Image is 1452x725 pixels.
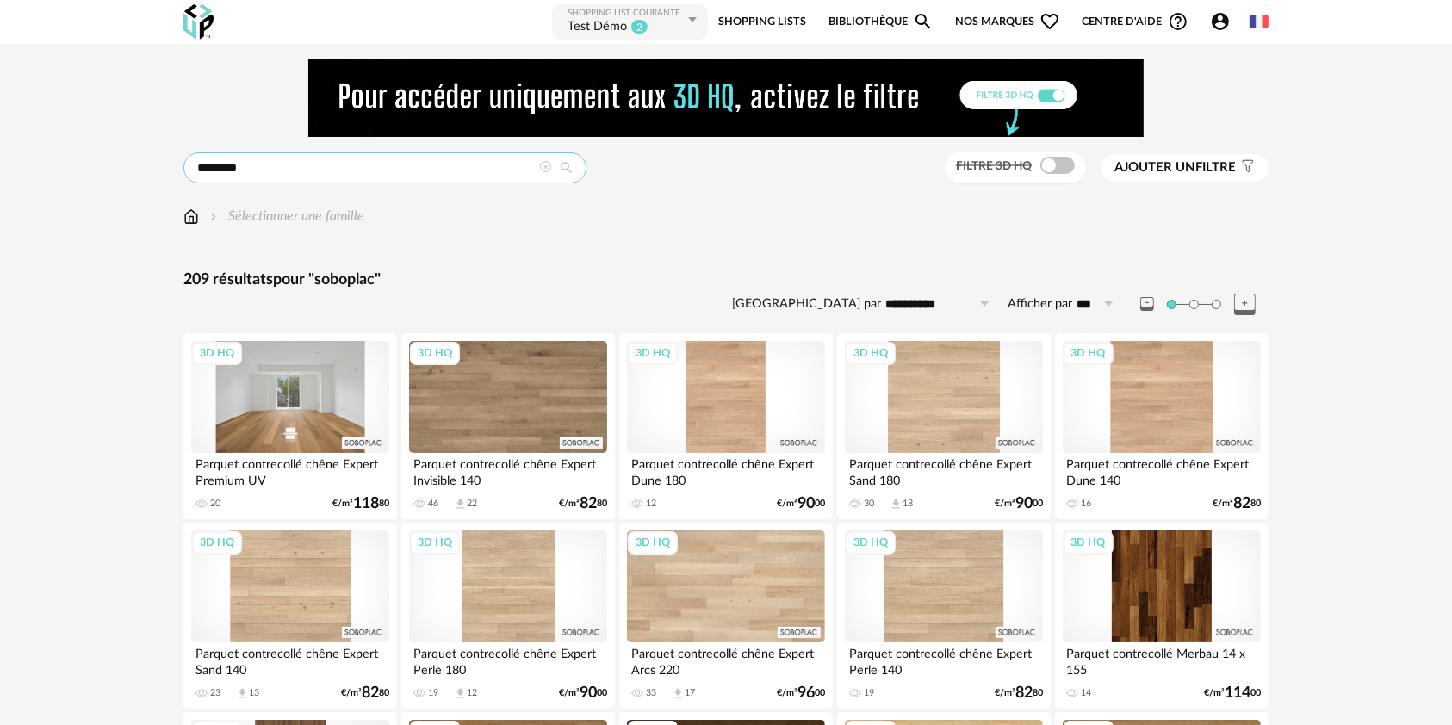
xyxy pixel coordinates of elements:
div: 20 [210,498,220,510]
a: 3D HQ Parquet contrecollé chêne Expert Perle 180 19 Download icon 12 €/m²9000 [401,523,615,709]
label: [GEOGRAPHIC_DATA] par [732,296,881,313]
div: €/m² 80 [559,498,607,510]
span: 82 [1233,498,1250,510]
span: Download icon [672,687,685,700]
span: Heart Outline icon [1039,11,1060,32]
span: Download icon [236,687,249,700]
div: 13 [249,687,259,699]
span: 82 [362,687,379,699]
a: 3D HQ Parquet contrecollé Merbau 14 x 155 14 €/m²11400 [1055,523,1269,709]
div: Shopping List courante [568,8,685,19]
div: Parquet contrecollé chêne Expert Perle 180 [409,642,607,677]
span: 90 [1015,498,1033,510]
div: 3D HQ [192,531,242,554]
div: 19 [428,687,438,699]
div: Parquet contrecollé chêne Expert Perle 140 [845,642,1043,677]
label: Afficher par [1008,296,1072,313]
div: 16 [1082,498,1092,510]
div: 18 [903,498,913,510]
span: 96 [797,687,815,699]
div: €/m² 00 [559,687,607,699]
span: 82 [580,498,597,510]
span: Download icon [454,687,467,700]
div: 19 [864,687,874,699]
span: pour "soboplac" [273,272,381,288]
span: Filter icon [1236,159,1256,177]
a: 3D HQ Parquet contrecollé chêne Expert Perle 140 19 €/m²8280 [837,523,1051,709]
div: Sélectionner une famille [207,207,364,226]
span: Help Circle Outline icon [1168,11,1188,32]
a: 3D HQ Parquet contrecollé chêne Expert Sand 140 23 Download icon 13 €/m²8280 [183,523,397,709]
div: Parquet contrecollé Merbau 14 x 155 [1063,642,1261,677]
div: 22 [467,498,477,510]
div: 209 résultats [183,270,1269,290]
div: €/m² 80 [332,498,389,510]
div: 3D HQ [410,531,460,554]
div: 12 [467,687,477,699]
span: Account Circle icon [1210,11,1238,32]
a: Shopping Lists [718,3,806,41]
a: 3D HQ Parquet contrecollé chêne Expert Arcs 220 33 Download icon 17 €/m²9600 [619,523,833,709]
span: Nos marques [955,3,1060,41]
div: 30 [864,498,874,510]
a: 3D HQ Parquet contrecollé chêne Expert Dune 180 12 €/m²9000 [619,333,833,519]
a: 3D HQ Parquet contrecollé chêne Expert Dune 140 16 €/m²8280 [1055,333,1269,519]
a: BibliothèqueMagnify icon [828,3,934,41]
div: 3D HQ [628,531,678,554]
div: €/m² 80 [1213,498,1261,510]
div: 3D HQ [1064,342,1114,364]
span: Download icon [454,498,467,511]
a: 3D HQ Parquet contrecollé chêne Expert Premium UV 20 €/m²11880 [183,333,397,519]
img: OXP [183,4,214,40]
span: filtre [1114,159,1236,177]
div: 14 [1082,687,1092,699]
img: svg+xml;base64,PHN2ZyB3aWR0aD0iMTYiIGhlaWdodD0iMTYiIHZpZXdCb3g9IjAgMCAxNiAxNiIgZmlsbD0ibm9uZSIgeG... [207,207,220,226]
div: €/m² 80 [341,687,389,699]
div: €/m² 80 [995,687,1043,699]
div: 3D HQ [192,342,242,364]
span: Filtre 3D HQ [956,160,1032,172]
span: Ajouter un [1114,161,1195,174]
span: Download icon [890,498,903,511]
a: 3D HQ Parquet contrecollé chêne Expert Invisible 140 46 Download icon 22 €/m²8280 [401,333,615,519]
img: NEW%20NEW%20HQ%20NEW_V1.gif [308,59,1144,137]
div: 46 [428,498,438,510]
div: 3D HQ [846,342,896,364]
a: 3D HQ Parquet contrecollé chêne Expert Sand 180 30 Download icon 18 €/m²9000 [837,333,1051,519]
span: 90 [580,687,597,699]
span: 114 [1225,687,1250,699]
span: Centre d'aideHelp Circle Outline icon [1083,11,1188,32]
div: Parquet contrecollé chêne Expert Sand 140 [191,642,389,677]
img: fr [1250,12,1269,31]
div: Parquet contrecollé chêne Expert Dune 180 [627,453,825,487]
div: Parquet contrecollé chêne Expert Arcs 220 [627,642,825,677]
span: 82 [1015,687,1033,699]
div: 33 [646,687,656,699]
span: Magnify icon [913,11,934,32]
div: 12 [646,498,656,510]
div: 17 [685,687,695,699]
div: Parquet contrecollé chêne Expert Invisible 140 [409,453,607,487]
div: 3D HQ [628,342,678,364]
span: 118 [353,498,379,510]
div: €/m² 00 [777,687,825,699]
div: 3D HQ [1064,531,1114,554]
div: Parquet contrecollé chêne Expert Dune 140 [1063,453,1261,487]
div: Parquet contrecollé chêne Expert Premium UV [191,453,389,487]
div: 23 [210,687,220,699]
div: €/m² 00 [777,498,825,510]
div: Parquet contrecollé chêne Expert Sand 180 [845,453,1043,487]
div: Test Démo [568,19,627,36]
div: €/m² 00 [995,498,1043,510]
div: 3D HQ [846,531,896,554]
img: svg+xml;base64,PHN2ZyB3aWR0aD0iMTYiIGhlaWdodD0iMTciIHZpZXdCb3g9IjAgMCAxNiAxNyIgZmlsbD0ibm9uZSIgeG... [183,207,199,226]
div: €/m² 00 [1204,687,1261,699]
div: 3D HQ [410,342,460,364]
sup: 2 [630,19,648,34]
span: Account Circle icon [1210,11,1231,32]
span: 90 [797,498,815,510]
button: Ajouter unfiltre Filter icon [1101,154,1269,182]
